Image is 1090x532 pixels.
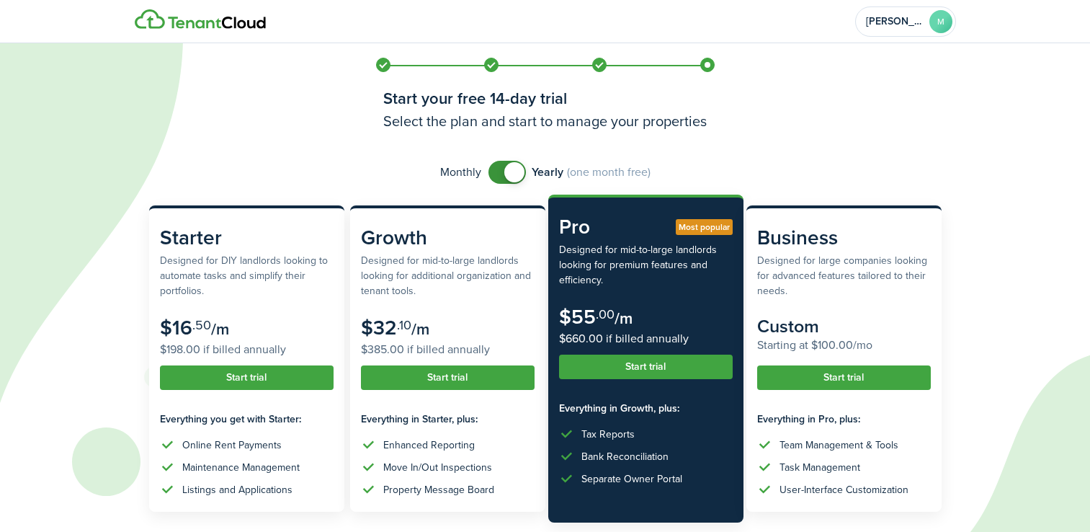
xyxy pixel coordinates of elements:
[361,412,535,427] subscription-pricing-card-features-title: Everything in Starter, plus:
[160,365,334,390] button: Start trial
[757,313,819,340] subscription-pricing-card-price-amount: Custom
[779,482,908,497] div: User-Interface Customization
[581,449,669,464] div: Bank Reconciliation
[361,223,535,253] subscription-pricing-card-title: Growth
[581,471,682,487] div: Separate Owner Portal
[135,9,266,30] img: Logo
[361,341,535,358] subscription-pricing-card-price-annual: $385.00 if billed annually
[679,221,730,234] span: Most popular
[559,330,733,347] subscription-pricing-card-price-annual: $660.00 if billed annually
[361,365,535,390] button: Start trial
[559,242,733,288] subscription-pricing-card-description: Designed for mid-to-large landlords looking for premium features and efficiency.
[581,427,635,442] div: Tax Reports
[211,317,229,341] subscription-pricing-card-price-period: /m
[361,253,535,298] subscription-pricing-card-description: Designed for mid-to-large landlords looking for additional organization and tenant tools.
[615,306,633,330] subscription-pricing-card-price-period: /m
[160,341,334,358] subscription-pricing-card-price-annual: $198.00 if billed annually
[440,164,481,181] span: Monthly
[160,313,192,342] subscription-pricing-card-price-amount: $16
[397,316,411,334] subscription-pricing-card-price-cents: .10
[182,438,282,453] div: Online Rent Payments
[361,313,397,342] subscription-pricing-card-price-amount: $32
[383,482,494,497] div: Property Message Board
[383,460,492,475] div: Move In/Out Inspections
[757,337,931,354] subscription-pricing-card-price-annual: Starting at $100.00/mo
[757,412,931,427] subscription-pricing-card-features-title: Everything in Pro, plus:
[160,412,334,427] subscription-pricing-card-features-title: Everything you get with Starter:
[383,438,475,453] div: Enhanced Reporting
[192,316,211,334] subscription-pricing-card-price-cents: .50
[160,253,334,298] subscription-pricing-card-description: Designed for DIY landlords looking to automate tasks and simplify their portfolios.
[596,305,615,324] subscription-pricing-card-price-cents: .00
[559,401,733,416] subscription-pricing-card-features-title: Everything in Growth, plus:
[779,460,860,475] div: Task Management
[757,365,931,390] button: Start trial
[757,253,931,298] subscription-pricing-card-description: Designed for large companies looking for advanced features tailored to their needs.
[855,6,956,37] button: Open menu
[929,10,952,33] avatar-text: M
[559,355,733,379] button: Start trial
[779,438,898,453] div: Team Management & Tools
[383,110,707,132] h3: Select the plan and start to manage your properties
[757,223,931,253] subscription-pricing-card-title: Business
[411,317,429,341] subscription-pricing-card-price-period: /m
[182,460,300,475] div: Maintenance Management
[866,17,924,27] span: Mary
[383,87,707,110] h1: Start your free 14-day trial
[559,212,733,242] subscription-pricing-card-title: Pro
[160,223,334,253] subscription-pricing-card-title: Starter
[559,302,596,332] subscription-pricing-card-price-amount: $55
[182,482,292,497] div: Listings and Applications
